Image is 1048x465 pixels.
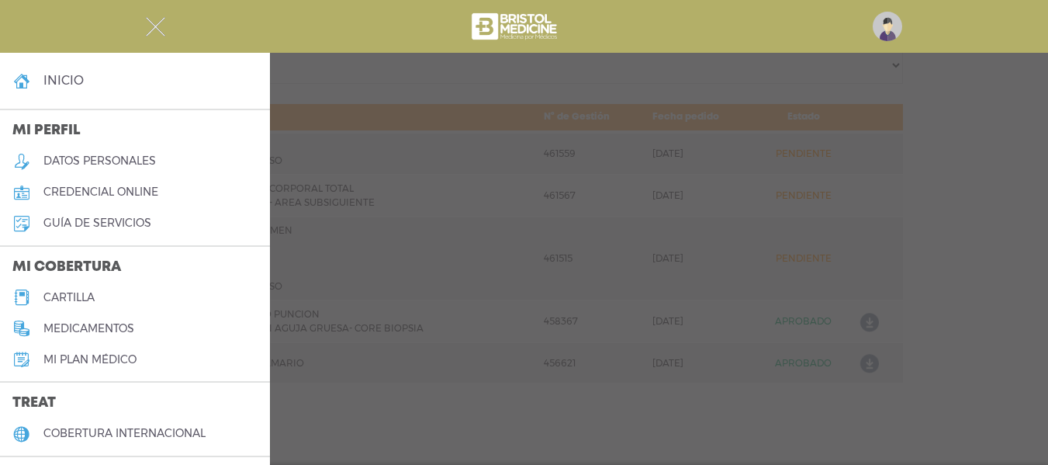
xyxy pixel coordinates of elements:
img: Cober_menu-close-white.svg [146,17,165,36]
h5: guía de servicios [43,217,151,230]
img: bristol-medicine-blanco.png [469,8,562,45]
img: profile-placeholder.svg [873,12,902,41]
h5: cartilla [43,291,95,304]
h5: credencial online [43,186,158,199]
h5: datos personales [43,154,156,168]
h5: Mi plan médico [43,353,137,366]
h4: inicio [43,73,84,88]
h5: cobertura internacional [43,427,206,440]
h5: medicamentos [43,322,134,335]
